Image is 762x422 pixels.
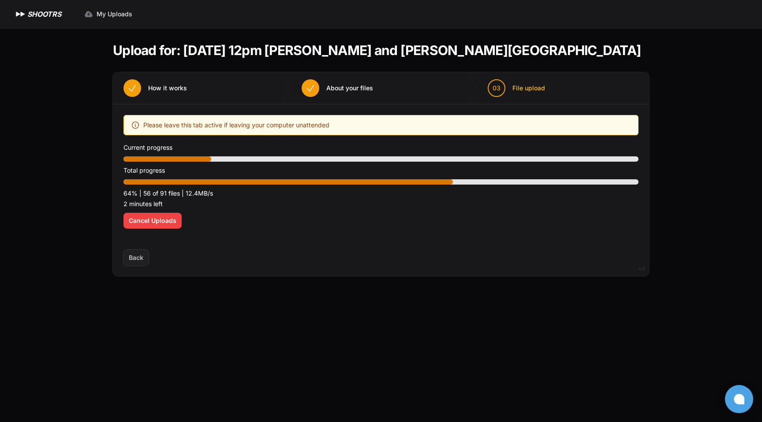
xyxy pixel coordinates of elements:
[79,6,138,22] a: My Uploads
[14,9,27,19] img: SHOOTRS
[113,42,641,58] h1: Upload for: [DATE] 12pm [PERSON_NAME] and [PERSON_NAME][GEOGRAPHIC_DATA]
[123,199,639,209] p: 2 minutes left
[326,84,373,93] span: About your files
[512,84,545,93] span: File upload
[477,72,556,104] button: 03 File upload
[143,120,329,130] span: Please leave this tab active if leaving your computer unattended
[113,72,198,104] button: How it works
[123,188,639,199] p: 64% | 56 of 91 files | 12.4MB/s
[725,385,753,413] button: Open chat window
[97,10,132,19] span: My Uploads
[148,84,187,93] span: How it works
[639,263,645,274] div: v2
[291,72,384,104] button: About your files
[123,142,639,153] p: Current progress
[123,213,182,229] button: Cancel Uploads
[27,9,61,19] h1: SHOOTRS
[123,165,639,176] p: Total progress
[14,9,61,19] a: SHOOTRS SHOOTRS
[493,84,501,93] span: 03
[129,216,176,225] span: Cancel Uploads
